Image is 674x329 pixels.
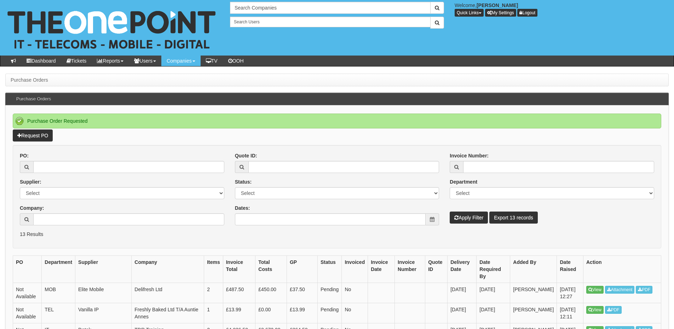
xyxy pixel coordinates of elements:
[510,283,557,303] td: [PERSON_NAME]
[489,212,538,224] a: Export 13 records
[510,255,557,283] th: Added By
[161,56,201,66] a: Companies
[21,56,61,66] a: Dashboard
[92,56,129,66] a: Reports
[583,255,661,283] th: Action
[42,255,75,283] th: Department
[75,255,132,283] th: Supplier
[11,76,48,83] li: Purchase Orders
[13,255,42,283] th: PO
[255,303,287,323] td: £0.00
[448,255,477,283] th: Delivery Date
[636,286,652,294] a: PDF
[235,204,250,212] label: Dates:
[287,255,317,283] th: GP
[230,2,431,14] input: Search Companies
[255,283,287,303] td: £450.00
[450,152,489,159] label: Invoice Number:
[132,283,204,303] td: Delifresh Ltd
[586,286,604,294] a: View
[477,283,510,303] td: [DATE]
[477,255,510,283] th: Date Required By
[477,303,510,323] td: [DATE]
[20,231,654,238] p: 13 Results
[449,2,674,17] div: Welcome,
[61,56,92,66] a: Tickets
[342,283,368,303] td: No
[557,255,583,283] th: Date Raised
[477,2,518,8] b: [PERSON_NAME]
[204,255,223,283] th: Items
[20,204,44,212] label: Company:
[342,303,368,323] td: No
[287,303,317,323] td: £13.99
[318,283,342,303] td: Pending
[235,178,252,185] label: Status:
[129,56,161,66] a: Users
[448,283,477,303] td: [DATE]
[448,303,477,323] td: [DATE]
[605,286,635,294] a: Attachment
[395,255,425,283] th: Invoice Number
[287,283,317,303] td: £37.50
[13,114,661,128] div: Purchase Order Requested
[557,303,583,323] td: [DATE] 12:11
[20,152,29,159] label: PO:
[75,283,132,303] td: Elite Mobile
[13,283,42,303] td: Not Available
[318,255,342,283] th: Status
[368,255,395,283] th: Invoice Date
[223,303,255,323] td: £13.99
[204,283,223,303] td: 2
[557,283,583,303] td: [DATE] 12:27
[455,9,484,17] button: Quick Links
[20,178,41,185] label: Supplier:
[318,303,342,323] td: Pending
[223,283,255,303] td: £487.50
[230,17,431,27] input: Search Users
[132,303,204,323] td: Freshly Baked Ltd T/A Auntie Annes
[342,255,368,283] th: Invoiced
[204,303,223,323] td: 1
[132,255,204,283] th: Company
[201,56,223,66] a: TV
[223,56,249,66] a: OOH
[510,303,557,323] td: [PERSON_NAME]
[235,152,257,159] label: Quote ID:
[42,303,75,323] td: TEL
[75,303,132,323] td: Vanilla IP
[425,255,448,283] th: Quote ID
[13,93,54,105] h3: Purchase Orders
[586,306,604,314] a: View
[450,178,477,185] label: Department
[223,255,255,283] th: Invoice Total
[517,9,537,17] a: Logout
[42,283,75,303] td: MOB
[605,306,622,314] a: PDF
[255,255,287,283] th: Total Costs
[13,129,53,142] a: Request PO
[13,303,42,323] td: Not Available
[485,9,516,17] a: My Settings
[450,212,488,224] button: Apply Filter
